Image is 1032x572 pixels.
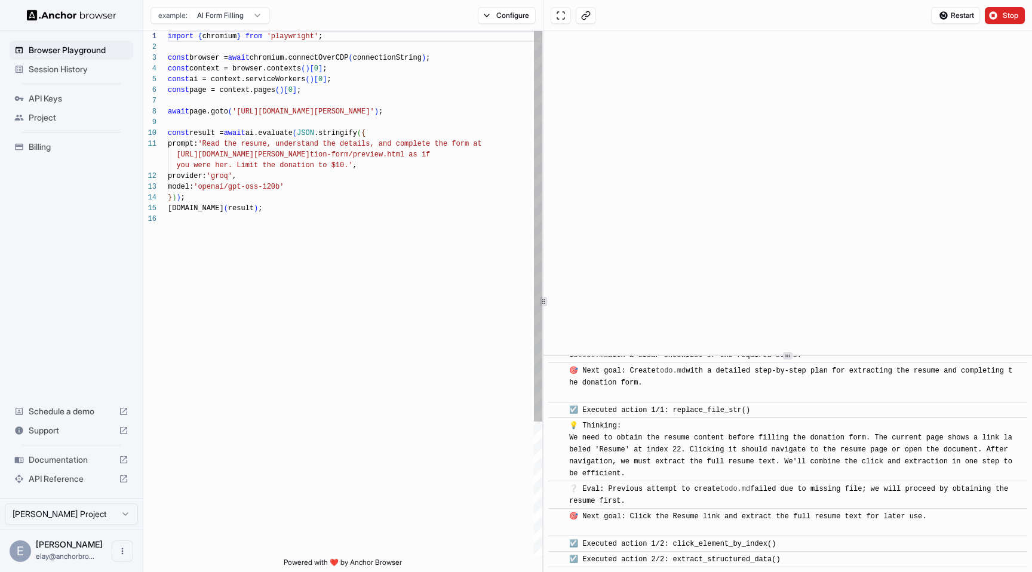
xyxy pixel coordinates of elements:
[168,54,189,62] span: const
[569,422,1016,478] span: 💡 Thinking: We need to obtain the resume content before filling the donation form. The current pa...
[143,128,156,139] div: 10
[189,86,275,94] span: page = context.pages
[224,204,228,213] span: (
[569,512,926,533] span: 🎯 Next goal: Click the Resume link and extract the full resume text for later use.
[10,41,133,60] div: Browser Playground
[29,405,114,417] span: Schedule a demo
[168,204,224,213] span: [DOMAIN_NAME]
[318,75,322,84] span: 0
[143,214,156,225] div: 16
[254,204,258,213] span: )
[379,107,383,116] span: ;
[29,112,128,124] span: Project
[172,193,176,202] span: )
[314,129,357,137] span: .stringify
[168,86,189,94] span: const
[245,129,293,137] span: ai.evaluate
[143,203,156,214] div: 15
[143,85,156,96] div: 6
[353,161,357,170] span: ,
[267,32,318,41] span: 'playwright'
[143,96,156,106] div: 7
[569,485,1012,505] span: ❔ Eval: Previous attempt to create failed due to missing file; we will proceed by obtaining the r...
[168,107,189,116] span: await
[29,473,114,485] span: API Reference
[10,540,31,562] div: E
[143,53,156,63] div: 3
[143,106,156,117] div: 8
[189,54,228,62] span: browser =
[168,183,193,191] span: model:
[275,86,279,94] span: (
[176,193,180,202] span: )
[198,140,413,148] span: 'Read the resume, understand the details, and comp
[232,172,236,180] span: ,
[478,7,536,24] button: Configure
[305,64,309,73] span: )
[361,129,365,137] span: {
[554,365,560,377] span: ​
[232,107,374,116] span: '[URL][DOMAIN_NAME][PERSON_NAME]'
[10,421,133,440] div: Support
[314,64,318,73] span: 0
[551,7,571,24] button: Open in full screen
[176,150,309,159] span: [URL][DOMAIN_NAME][PERSON_NAME]
[143,182,156,192] div: 13
[168,140,198,148] span: prompt:
[10,89,133,108] div: API Keys
[327,75,331,84] span: ;
[181,193,185,202] span: ;
[143,74,156,85] div: 5
[29,44,128,56] span: Browser Playground
[168,129,189,137] span: const
[228,54,250,62] span: await
[245,32,263,41] span: from
[279,86,284,94] span: )
[318,64,322,73] span: ]
[422,54,426,62] span: )
[554,483,560,495] span: ​
[656,367,686,375] a: todo.md
[10,450,133,469] div: Documentation
[310,64,314,73] span: [
[168,193,172,202] span: }
[426,54,430,62] span: ;
[297,129,314,137] span: JSON
[36,539,103,549] span: Elay Gelbart
[168,64,189,73] span: const
[310,150,431,159] span: tion-form/preview.html as if
[250,54,349,62] span: chromium.connectOverCDP
[554,420,560,432] span: ​
[29,425,114,436] span: Support
[29,93,128,104] span: API Keys
[1003,11,1019,20] span: Stop
[228,204,254,213] span: result
[143,139,156,149] div: 11
[168,172,207,180] span: provider:
[293,86,297,94] span: ]
[29,454,114,466] span: Documentation
[207,172,232,180] span: 'groq'
[29,63,128,75] span: Session History
[374,107,379,116] span: )
[318,32,322,41] span: ;
[143,31,156,42] div: 1
[951,11,974,20] span: Restart
[143,63,156,74] div: 4
[198,32,202,41] span: {
[554,553,560,565] span: ​
[297,86,301,94] span: ;
[189,75,305,84] span: ai = context.serviceWorkers
[29,141,128,153] span: Billing
[189,107,228,116] span: page.goto
[10,60,133,79] div: Session History
[720,485,750,493] a: todo.md
[189,129,224,137] span: result =
[554,538,560,550] span: ​
[293,129,297,137] span: (
[284,86,288,94] span: [
[357,129,361,137] span: (
[189,64,301,73] span: context = browser.contexts
[112,540,133,562] button: Open menu
[985,7,1025,24] button: Stop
